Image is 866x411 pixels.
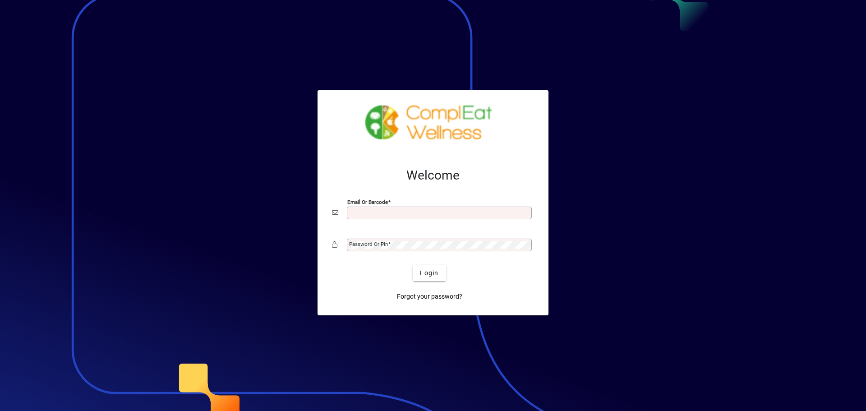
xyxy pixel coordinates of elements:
[397,292,462,301] span: Forgot your password?
[332,168,534,183] h2: Welcome
[393,288,466,305] a: Forgot your password?
[349,241,388,247] mat-label: Password or Pin
[420,268,438,278] span: Login
[413,265,446,281] button: Login
[347,199,388,205] mat-label: Email or Barcode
